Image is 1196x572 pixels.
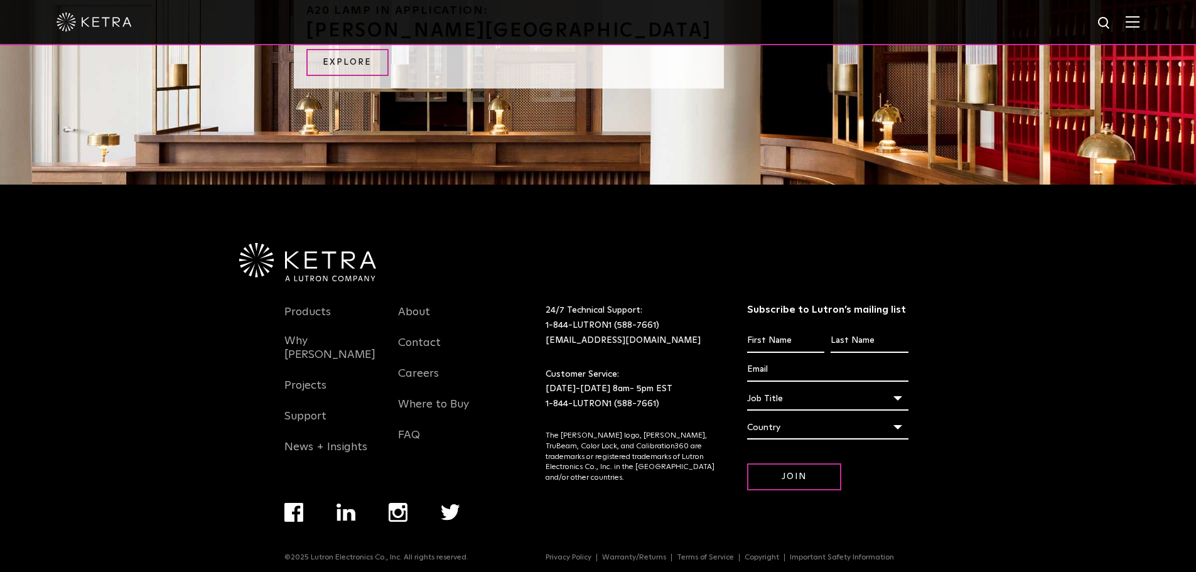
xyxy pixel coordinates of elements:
a: Privacy Policy [541,554,597,561]
a: Why [PERSON_NAME] [284,334,380,377]
a: Terms of Service [672,554,740,561]
p: The [PERSON_NAME] logo, [PERSON_NAME], TruBeam, Color Lock, and Calibration360 are trademarks or ... [546,431,716,483]
div: Navigation Menu [546,553,912,562]
a: [EMAIL_ADDRESS][DOMAIN_NAME] [546,336,701,345]
img: Ketra-aLutronCo_White_RGB [239,243,376,282]
a: Explore [306,49,389,76]
a: News + Insights [284,440,367,469]
img: ketra-logo-2019-white [57,13,132,31]
img: Hamburger%20Nav.svg [1126,16,1139,28]
div: Navigation Menu [284,503,493,553]
img: linkedin [337,504,356,521]
a: Warranty/Returns [597,554,672,561]
a: Products [284,305,331,334]
input: Last Name [831,329,908,353]
input: First Name [747,329,824,353]
a: About [398,305,430,334]
input: Email [747,358,908,382]
a: Support [284,409,326,438]
a: Projects [284,379,326,407]
img: facebook [284,503,303,522]
a: 1-844-LUTRON1 (588-7661) [546,399,659,408]
div: Navigation Menu [398,303,493,457]
p: ©2025 Lutron Electronics Co., Inc. All rights reserved. [284,553,468,562]
h3: Subscribe to Lutron’s mailing list [747,303,908,316]
a: Careers [398,367,439,396]
div: Job Title [747,387,908,411]
a: Where to Buy [398,397,469,426]
img: instagram [389,503,407,522]
a: 1-844-LUTRON1 (588-7661) [546,321,659,330]
a: Important Safety Information [785,554,899,561]
a: Contact [398,336,441,365]
div: Navigation Menu [284,303,380,469]
img: search icon [1097,16,1112,31]
input: Join [747,463,841,490]
div: Country [747,416,908,440]
a: FAQ [398,428,420,457]
p: Customer Service: [DATE]-[DATE] 8am- 5pm EST [546,367,716,412]
p: 24/7 Technical Support: [546,303,716,348]
img: twitter [441,504,460,521]
a: Copyright [740,554,785,561]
